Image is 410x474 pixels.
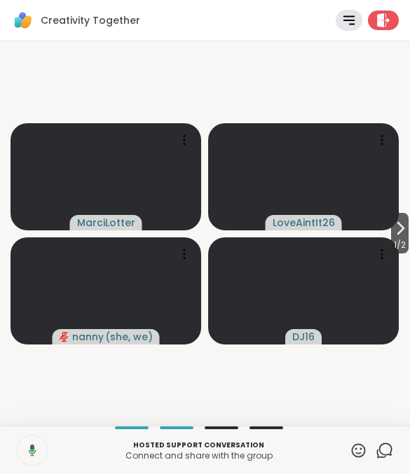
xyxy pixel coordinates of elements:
span: Creativity Together [41,13,140,27]
span: LoveAintIt26 [273,216,335,230]
p: Connect and share with the group [56,450,341,461]
span: DJ16 [292,330,315,344]
span: audio-muted [60,332,69,342]
span: ( she, we ) [105,330,153,344]
span: 1 / 2 [391,237,409,253]
span: MarciLotter [77,216,135,230]
button: 1/2 [391,213,409,253]
p: Hosted support conversation [56,440,341,450]
img: ShareWell Logomark [11,8,35,32]
span: nanny [72,330,104,344]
